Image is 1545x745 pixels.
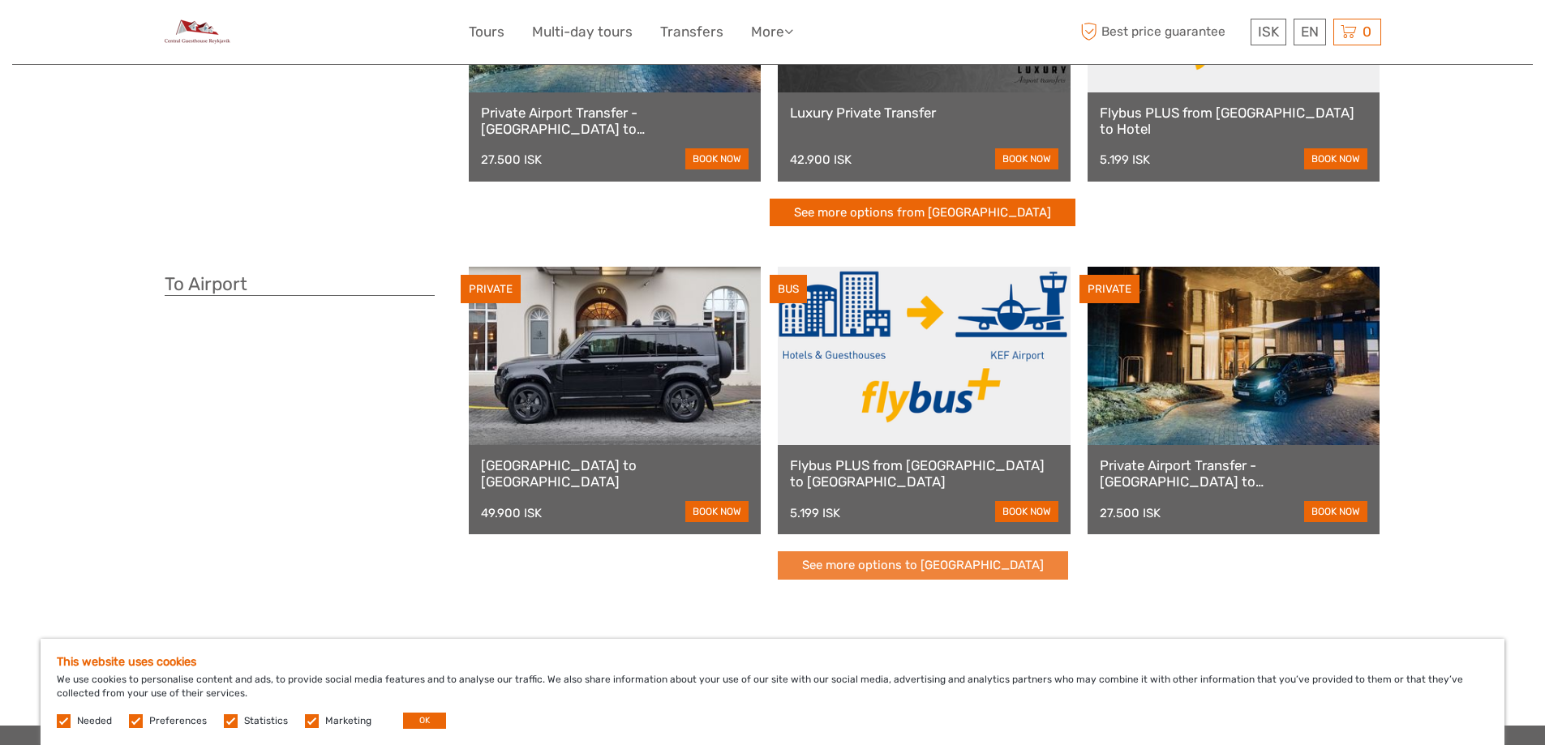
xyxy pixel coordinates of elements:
[1258,24,1279,40] span: ISK
[481,105,749,138] a: Private Airport Transfer - [GEOGRAPHIC_DATA] to [GEOGRAPHIC_DATA]
[325,714,371,728] label: Marketing
[1360,24,1374,40] span: 0
[187,25,206,45] button: Open LiveChat chat widget
[995,501,1058,522] a: book now
[23,28,183,41] p: We're away right now. Please check back later!
[403,713,446,729] button: OK
[1100,457,1368,490] a: Private Airport Transfer - [GEOGRAPHIC_DATA] to [GEOGRAPHIC_DATA]
[1304,148,1367,169] a: book now
[41,639,1504,745] div: We use cookies to personalise content and ads, to provide social media features and to analyse ou...
[790,152,852,167] div: 42.900 ISK
[770,275,807,303] div: BUS
[778,551,1068,580] a: See more options to [GEOGRAPHIC_DATA]
[790,457,1058,490] a: Flybus PLUS from [GEOGRAPHIC_DATA] to [GEOGRAPHIC_DATA]
[77,714,112,728] label: Needed
[57,655,1488,669] h5: This website uses cookies
[1294,19,1326,45] div: EN
[1100,506,1161,520] div: 27.500 ISK
[1100,152,1150,167] div: 5.199 ISK
[995,148,1058,169] a: book now
[1079,275,1139,303] div: PRIVATE
[481,457,749,490] a: [GEOGRAPHIC_DATA] to [GEOGRAPHIC_DATA]
[481,506,542,520] div: 49.900 ISK
[165,12,230,52] img: 1379-6fd0b7e7-7181-4a0b-b6d7-63cf18eea856_logo_small.jpg
[770,199,1075,227] a: See more options from [GEOGRAPHIC_DATA]
[790,506,840,520] div: 5.199 ISK
[660,20,723,44] a: Transfers
[469,20,504,44] a: Tours
[1304,501,1367,522] a: book now
[685,501,749,522] a: book now
[532,20,633,44] a: Multi-day tours
[461,275,521,303] div: PRIVATE
[751,20,793,44] a: More
[149,714,207,728] label: Preferences
[244,714,288,728] label: Statistics
[1077,19,1247,45] span: Best price guarantee
[790,105,1058,121] a: Luxury Private Transfer
[685,148,749,169] a: book now
[1100,105,1368,138] a: Flybus PLUS from [GEOGRAPHIC_DATA] to Hotel
[481,152,542,167] div: 27.500 ISK
[165,273,435,296] h3: To Airport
